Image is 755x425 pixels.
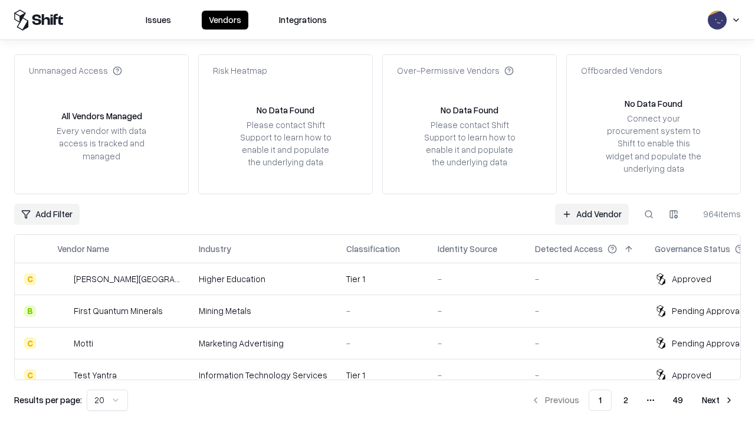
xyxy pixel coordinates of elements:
[57,243,109,255] div: Vendor Name
[61,110,142,122] div: All Vendors Managed
[199,369,327,381] div: Information Technology Services
[524,390,741,411] nav: pagination
[581,64,662,77] div: Offboarded Vendors
[655,243,730,255] div: Governance Status
[57,305,69,317] img: First Quantum Minerals
[24,305,36,317] div: B
[24,369,36,381] div: C
[535,305,636,317] div: -
[555,204,629,225] a: Add Vendor
[29,64,122,77] div: Unmanaged Access
[605,112,703,175] div: Connect your procurement system to Shift to enable this widget and populate the underlying data
[52,125,150,162] div: Every vendor with data access is tracked and managed
[14,394,82,406] p: Results per page:
[237,119,334,169] div: Please contact Shift Support to learn how to enable it and populate the underlying data
[199,273,327,285] div: Higher Education
[438,273,516,285] div: -
[202,11,248,30] button: Vendors
[199,337,327,349] div: Marketing Advertising
[346,337,419,349] div: -
[438,337,516,349] div: -
[672,305,741,317] div: Pending Approval
[438,305,516,317] div: -
[199,243,231,255] div: Industry
[535,337,636,349] div: -
[57,273,69,285] img: Reichman University
[441,104,498,116] div: No Data Found
[346,305,419,317] div: -
[694,208,741,220] div: 964 items
[57,369,69,381] img: Test Yantra
[24,337,36,349] div: C
[272,11,334,30] button: Integrations
[346,369,419,381] div: Tier 1
[74,337,93,349] div: Motti
[257,104,314,116] div: No Data Found
[672,273,711,285] div: Approved
[625,97,682,110] div: No Data Found
[614,390,638,411] button: 2
[346,273,419,285] div: Tier 1
[57,337,69,349] img: Motti
[672,369,711,381] div: Approved
[139,11,178,30] button: Issues
[535,273,636,285] div: -
[74,305,163,317] div: First Quantum Minerals
[438,369,516,381] div: -
[695,390,741,411] button: Next
[213,64,267,77] div: Risk Heatmap
[535,243,603,255] div: Detected Access
[346,243,400,255] div: Classification
[438,243,497,255] div: Identity Source
[397,64,514,77] div: Over-Permissive Vendors
[421,119,518,169] div: Please contact Shift Support to learn how to enable it and populate the underlying data
[74,273,180,285] div: [PERSON_NAME][GEOGRAPHIC_DATA]
[199,305,327,317] div: Mining Metals
[14,204,80,225] button: Add Filter
[24,273,36,285] div: C
[74,369,117,381] div: Test Yantra
[535,369,636,381] div: -
[672,337,741,349] div: Pending Approval
[589,390,612,411] button: 1
[664,390,692,411] button: 49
